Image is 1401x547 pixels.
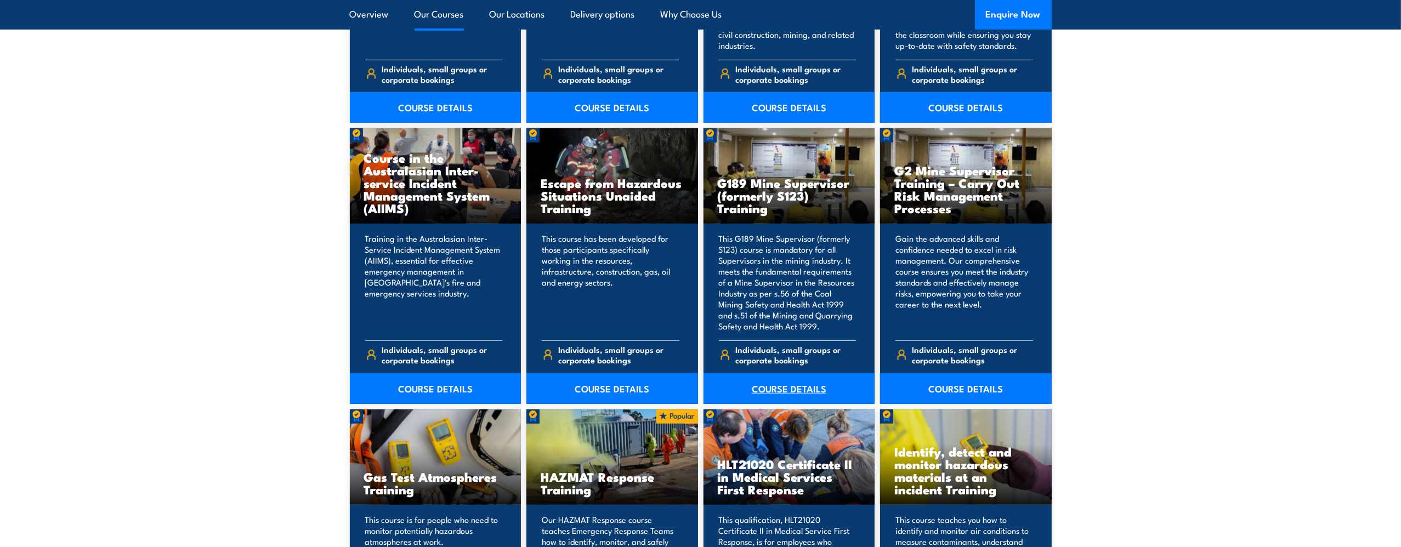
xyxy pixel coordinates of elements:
[719,233,857,332] p: This G189 Mine Supervisor (formerly S123) course is mandatory for all Supervisors in the mining i...
[541,176,684,214] h3: Escape from Hazardous Situations Unaided Training
[704,92,875,123] a: COURSE DETAILS
[559,64,679,84] span: Individuals, small groups or corporate bookings
[350,92,521,123] a: COURSE DETAILS
[895,233,1033,332] p: Gain the advanced skills and confidence needed to excel in risk management. Our comprehensive cou...
[735,64,856,84] span: Individuals, small groups or corporate bookings
[364,151,507,214] h3: Course in the Australasian Inter-service Incident Management System (AIIMS)
[382,64,502,84] span: Individuals, small groups or corporate bookings
[541,470,684,495] h3: HAZMAT Response Training
[718,176,861,214] h3: G189 Mine Supervisor (formerly S123) Training
[894,445,1037,495] h3: Identify, detect and monitor hazardous materials at an incident Training
[704,373,875,404] a: COURSE DETAILS
[880,92,1052,123] a: COURSE DETAILS
[894,164,1037,214] h3: G2 Mine Supervisor Training – Carry Out Risk Management Processes
[559,344,679,365] span: Individuals, small groups or corporate bookings
[526,92,698,123] a: COURSE DETAILS
[880,373,1052,404] a: COURSE DETAILS
[912,344,1033,365] span: Individuals, small groups or corporate bookings
[382,344,502,365] span: Individuals, small groups or corporate bookings
[718,458,861,495] h3: HLT21020 Certificate II in Medical Services First Response
[542,233,679,332] p: This course has been developed for those participants specifically working in the resources, infr...
[912,64,1033,84] span: Individuals, small groups or corporate bookings
[526,373,698,404] a: COURSE DETAILS
[365,233,503,332] p: Training in the Australasian Inter-Service Incident Management System (AIIMS), essential for effe...
[364,470,507,495] h3: Gas Test Atmospheres Training
[735,344,856,365] span: Individuals, small groups or corporate bookings
[350,373,521,404] a: COURSE DETAILS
